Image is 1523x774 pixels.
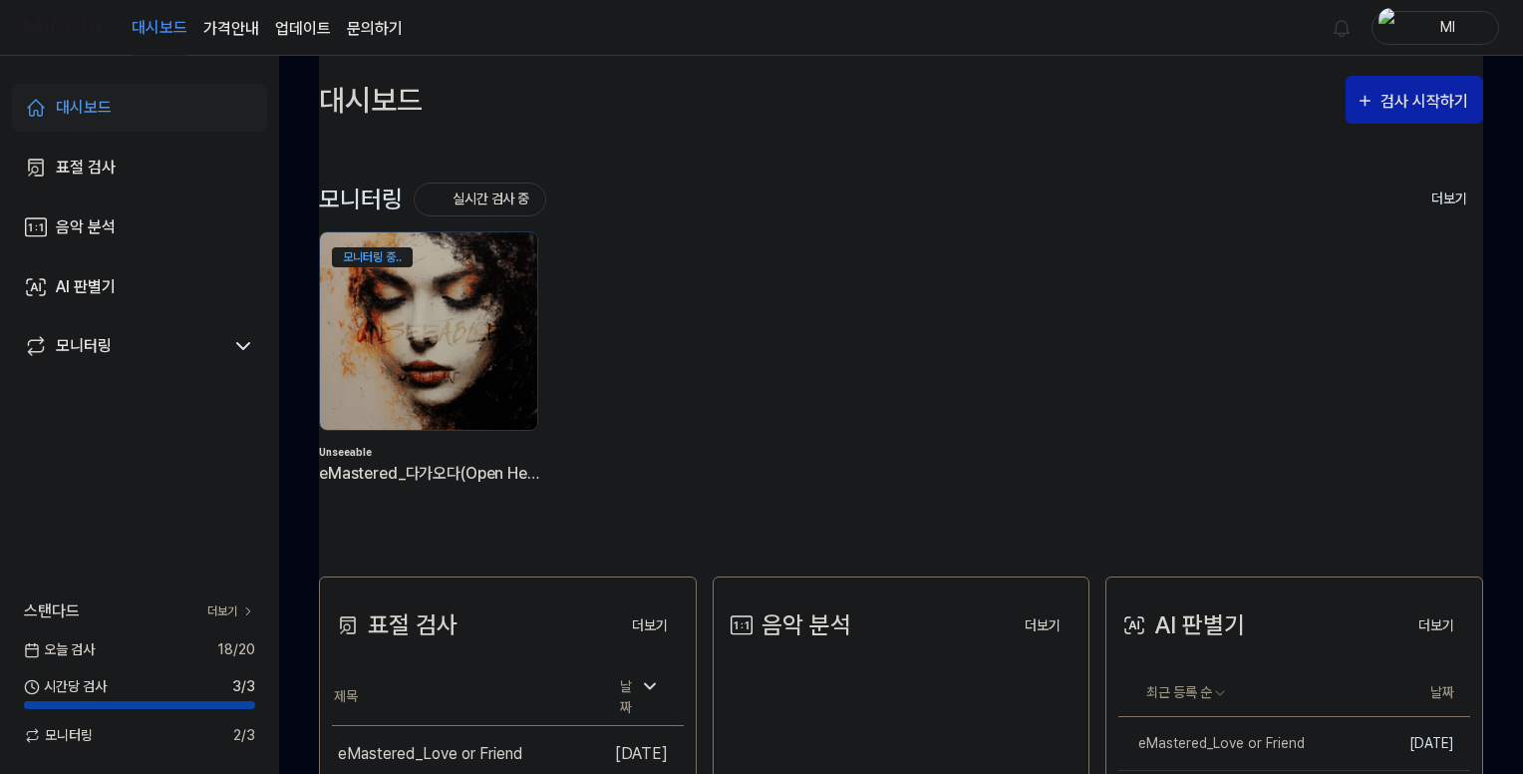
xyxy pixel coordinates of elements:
a: 업데이트 [275,17,331,41]
button: 더보기 [1402,606,1470,646]
button: 더보기 [1009,606,1076,646]
span: 18 / 20 [217,639,255,660]
div: AI 판별기 [56,275,116,299]
span: 2 / 3 [233,725,255,746]
a: eMastered_Love or Friend [1118,717,1355,770]
div: 검사 시작하기 [1380,89,1473,115]
span: 오늘 검사 [24,639,95,660]
button: profileMl [1371,11,1499,45]
span: 3 / 3 [232,676,255,697]
button: 더보기 [1415,179,1483,220]
th: 제목 [332,669,596,726]
div: eMastered_Love or Friend [1118,733,1305,754]
img: monitoring Icon [425,192,441,207]
div: 날짜 [612,670,668,724]
div: AI 판별기 [1118,607,1245,643]
a: 더보기 [1402,604,1470,646]
div: 음악 분석 [56,215,116,239]
a: 더보기 [207,602,255,620]
a: 표절 검사 [12,144,267,192]
div: 대시보드 [56,96,112,120]
a: 음악 분석 [12,203,267,251]
div: 모니터링 [56,334,112,358]
div: Unseeable [319,445,542,461]
button: 더보기 [616,606,684,646]
a: 더보기 [616,604,684,646]
button: 가격안내 [203,17,259,41]
span: 시간당 검사 [24,676,107,697]
a: 모니터링 [24,334,223,358]
div: 표절 검사 [56,156,116,180]
img: profile [1378,8,1402,48]
div: Ml [1408,16,1486,38]
a: 대시보드 [12,84,267,132]
div: 모니터링 중.. [332,247,413,267]
img: 알림 [1330,16,1354,40]
div: eMastered_다가오다(Open Heart) [319,461,542,487]
img: backgroundIamge [320,232,537,430]
td: [DATE] [1355,717,1470,771]
a: 문의하기 [347,17,403,41]
a: 더보기 [1009,604,1076,646]
button: 검사 시작하기 [1346,76,1483,124]
a: 모니터링 중..backgroundIamgeUnseeableeMastered_다가오다(Open Heart) [319,231,542,517]
a: 대시보드 [132,1,187,56]
a: AI 판별기 [12,263,267,311]
th: 날짜 [1355,669,1470,717]
span: 스탠다드 [24,599,80,623]
div: eMastered_Love or Friend [338,742,522,766]
button: 실시간 검사 중 [414,183,546,216]
div: 표절 검사 [332,607,457,643]
div: 대시보드 [319,76,423,124]
div: 음악 분석 [726,607,851,643]
span: 모니터링 [24,725,93,746]
div: 모니터링 [319,183,546,216]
